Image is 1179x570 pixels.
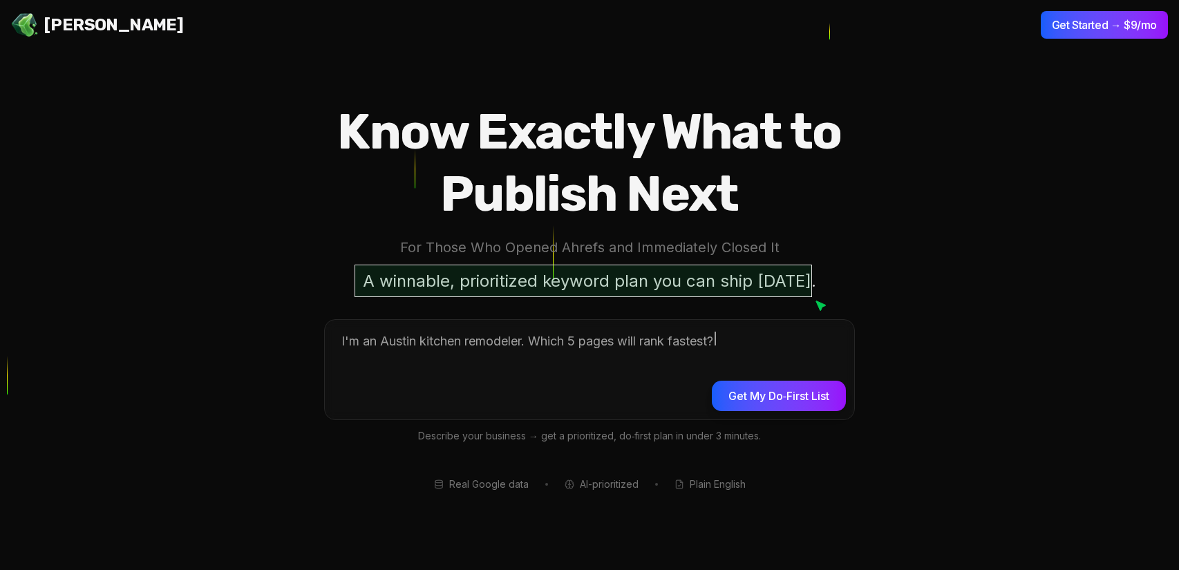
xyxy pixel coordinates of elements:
img: Jello SEO Logo [11,11,39,39]
h1: Know Exactly What to Publish Next [280,101,899,225]
span: AI-prioritized [580,477,639,491]
p: Describe your business → get a prioritized, do‑first plan in under 3 minutes. [324,428,855,444]
button: Get My Do‑First List [712,381,846,411]
span: Real Google data [449,477,529,491]
p: For Those Who Opened Ahrefs and Immediately Closed It [280,236,899,259]
button: Get Started → $9/mo [1041,11,1168,39]
p: A winnable, prioritized keyword plan you can ship [DATE]. [355,265,824,297]
span: [PERSON_NAME] [44,14,183,36]
span: Plain English [690,477,746,491]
